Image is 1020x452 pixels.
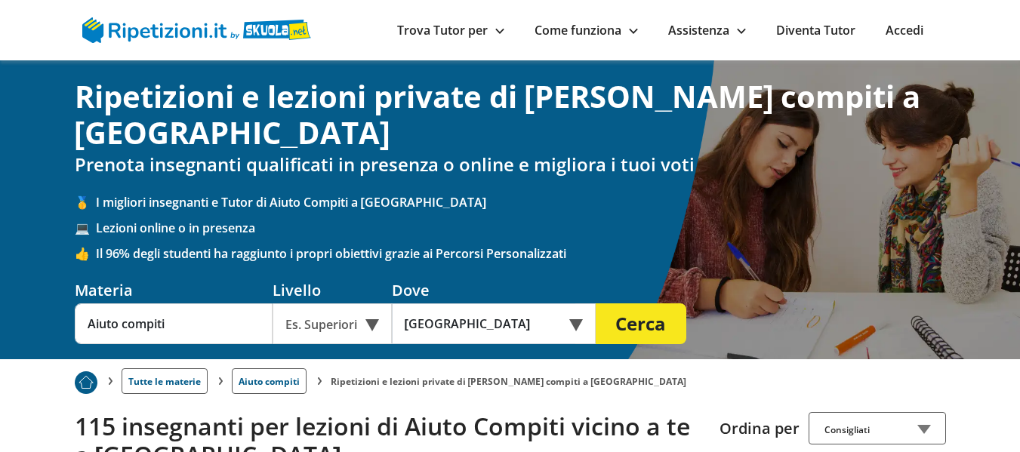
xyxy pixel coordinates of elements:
[75,194,96,211] span: 🥇
[75,280,273,300] div: Materia
[392,303,575,344] input: Es. Indirizzo o CAP
[668,22,746,38] a: Assistenza
[397,22,504,38] a: Trova Tutor per
[232,368,307,394] a: Aiuto compiti
[75,303,273,344] input: Es. Matematica
[809,412,946,444] div: Consigliati
[75,245,96,262] span: 👍
[82,17,311,43] img: logo Skuola.net | Ripetizioni.it
[75,154,946,176] h2: Prenota insegnanti qualificati in presenza o online e migliora i tuoi voti
[273,303,392,344] div: Es. Superiori
[96,245,946,262] span: Il 96% degli studenti ha raggiunto i propri obiettivi grazie ai Percorsi Personalizzati
[82,20,311,37] a: logo Skuola.net | Ripetizioni.it
[392,280,596,300] div: Dove
[75,371,97,394] img: Piu prenotato
[122,368,208,394] a: Tutte le materie
[596,303,686,344] button: Cerca
[331,375,686,388] li: Ripetizioni e lezioni private di [PERSON_NAME] compiti a [GEOGRAPHIC_DATA]
[96,194,946,211] span: I migliori insegnanti e Tutor di Aiuto Compiti a [GEOGRAPHIC_DATA]
[75,359,946,394] nav: breadcrumb d-none d-tablet-block
[75,78,946,151] h1: Ripetizioni e lezioni private di [PERSON_NAME] compiti a [GEOGRAPHIC_DATA]
[273,280,392,300] div: Livello
[535,22,638,38] a: Come funziona
[96,220,946,236] span: Lezioni online o in presenza
[75,220,96,236] span: 💻
[886,22,923,38] a: Accedi
[776,22,855,38] a: Diventa Tutor
[720,418,800,438] label: Ordina per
